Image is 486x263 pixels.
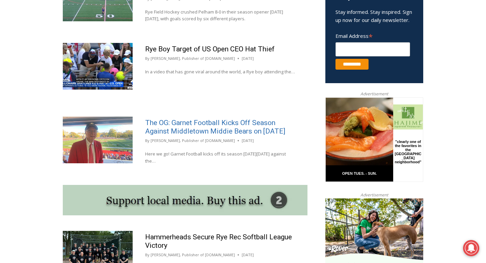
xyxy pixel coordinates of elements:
[242,138,254,144] time: [DATE]
[354,192,395,198] span: Advertisement
[151,56,235,61] a: [PERSON_NAME], Publisher of [DOMAIN_NAME]
[145,138,150,144] span: By
[145,68,295,75] p: In a video that has gone viral around the world, a Rye boy attending the…
[177,67,313,82] span: Intern @ [DOMAIN_NAME]
[145,8,295,23] p: Rye Field Hockey crushed Pelham 8-0 in their season opener [DATE][DATE], with goals scored by six...
[145,45,275,53] a: Rye Boy Target of US Open CEO Hat Thief
[145,55,150,62] span: By
[69,42,96,81] div: "clearly one of the favorites in the [GEOGRAPHIC_DATA] neighborhood"
[335,8,413,24] p: Stay informed. Stay inspired. Sign up now for our daily newsletter.
[0,68,68,84] a: Open Tues. - Sun. [PHONE_NUMBER]
[63,185,307,215] img: support local media, buy this ad
[145,252,150,258] span: By
[145,119,285,135] a: The OG: Garnet Football Kicks Off Season Against Middletown Middie Bears on [DATE]
[151,138,235,143] a: [PERSON_NAME], Publisher of [DOMAIN_NAME]
[2,70,66,95] span: Open Tues. - Sun. [PHONE_NUMBER]
[242,252,254,258] time: [DATE]
[151,252,235,257] a: [PERSON_NAME], Publisher of [DOMAIN_NAME]
[242,55,254,62] time: [DATE]
[63,43,133,90] img: (PHOTO: A Rye boy attending the US Open was the target of a CEO who snatched a hat being given to...
[145,150,295,165] p: Here we go! Garnet Football kicks off its season [DATE][DATE] against the…
[335,29,410,41] label: Email Address
[162,66,327,84] a: Intern @ [DOMAIN_NAME]
[63,117,133,163] img: (PHOTO: The voice of Rye Garnet Football and Old Garnet Steve Feeney in the Nugent Stadium press ...
[145,233,292,249] a: Hammerheads Secure Rye Rec Softball League Victory
[354,91,395,97] span: Advertisement
[170,0,319,66] div: "[PERSON_NAME] and I covered the [DATE] Parade, which was a really eye opening experience as I ha...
